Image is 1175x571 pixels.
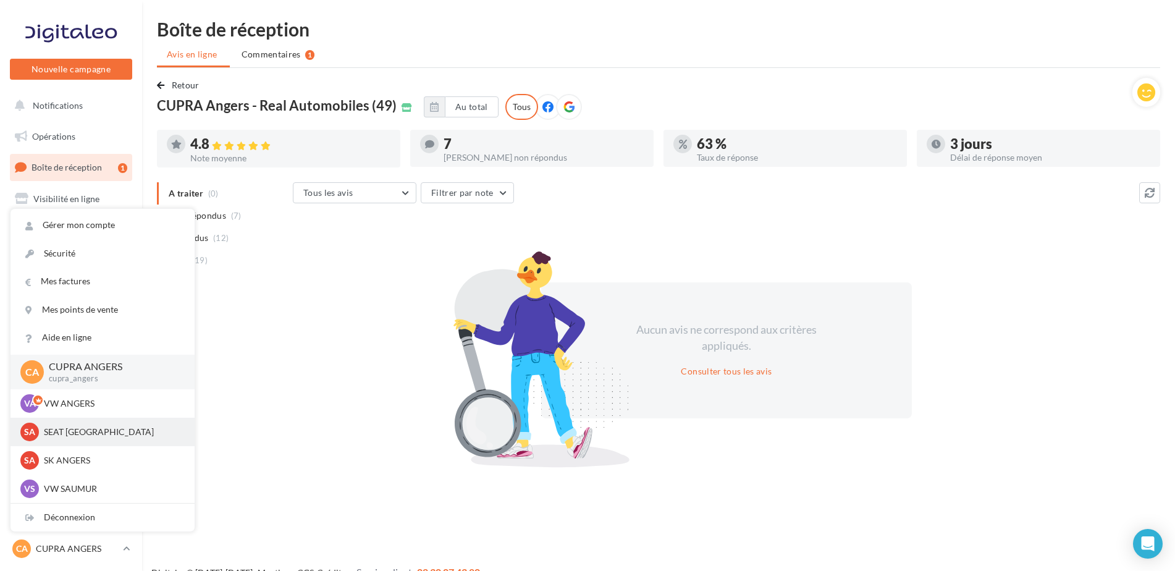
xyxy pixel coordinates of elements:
button: Au total [424,96,499,117]
div: 7 [444,137,644,151]
div: 3 jours [950,137,1150,151]
div: 63 % [697,137,897,151]
p: CUPRA ANGERS [49,360,175,374]
div: Tous [505,94,538,120]
span: VS [24,483,35,495]
button: Notifications [7,93,130,119]
span: Retour [172,80,200,90]
a: Boîte de réception1 [7,154,135,180]
a: Calendrier [7,309,135,335]
span: CA [25,365,39,379]
a: Mes factures [11,268,195,295]
div: 1 [305,50,314,60]
p: VW ANGERS [44,397,180,410]
div: Taux de réponse [697,153,897,162]
p: SK ANGERS [44,454,180,467]
div: Aucun avis ne correspond aux critères appliqués. [620,322,833,353]
span: CA [16,543,28,555]
div: Déconnexion [11,504,195,531]
a: Campagnes [7,217,135,243]
span: Notifications [33,100,83,111]
span: SA [24,454,35,467]
div: Open Intercom Messenger [1133,529,1163,559]
a: Visibilité en ligne [7,186,135,212]
a: PLV et print personnalisable [7,339,135,376]
span: Commentaires [242,48,301,61]
a: CA CUPRA ANGERS [10,537,132,560]
span: Tous les avis [303,187,353,198]
span: (19) [192,255,208,265]
a: Aide en ligne [11,324,195,352]
a: Gérer mon compte [11,211,195,239]
button: Tous les avis [293,182,416,203]
button: Consulter tous les avis [676,364,777,379]
a: Contacts [7,247,135,273]
div: 4.8 [190,137,390,151]
span: SA [24,426,35,438]
div: Boîte de réception [157,20,1160,38]
p: VW SAUMUR [44,483,180,495]
button: Nouvelle campagne [10,59,132,80]
span: Visibilité en ligne [33,193,99,204]
button: Au total [445,96,499,117]
a: Campagnes DataOnDemand [7,381,135,417]
div: Note moyenne [190,154,390,163]
div: 1 [118,163,127,173]
a: Mes points de vente [11,296,195,324]
span: CUPRA Angers - Real Automobiles (49) [157,99,397,112]
span: (12) [213,233,229,243]
span: (7) [231,211,242,221]
span: Non répondus [169,209,226,222]
p: CUPRA ANGERS [36,543,118,555]
a: Sécurité [11,240,195,268]
a: Médiathèque [7,278,135,304]
span: VA [24,397,36,410]
button: Filtrer par note [421,182,514,203]
span: Opérations [32,131,75,142]
div: Délai de réponse moyen [950,153,1150,162]
div: [PERSON_NAME] non répondus [444,153,644,162]
a: Opérations [7,124,135,150]
span: Boîte de réception [32,162,102,172]
button: Retour [157,78,204,93]
p: SEAT [GEOGRAPHIC_DATA] [44,426,180,438]
p: cupra_angers [49,373,175,384]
